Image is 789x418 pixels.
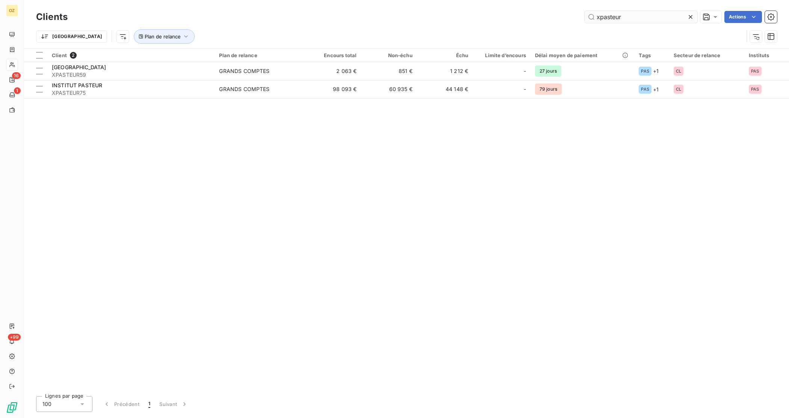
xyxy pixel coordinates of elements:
div: Plan de relance [219,52,301,58]
span: CL [676,69,681,73]
button: Suivant [155,396,193,412]
td: 98 093 € [305,80,361,98]
a: 16 [6,74,18,86]
div: Tags [639,52,664,58]
span: XPASTEUR75 [52,89,210,97]
span: 79 jours [535,84,562,95]
img: Logo LeanPay [6,401,18,413]
div: Instituts [749,52,784,58]
span: CL [676,87,681,91]
div: Secteur de relance [674,52,740,58]
span: + 1 [653,67,659,75]
button: Plan de relance [134,29,195,44]
span: PAS [641,69,649,73]
td: 2 063 € [305,62,361,80]
h3: Clients [36,10,68,24]
button: 1 [144,396,155,412]
button: Précédent [98,396,144,412]
td: 44 148 € [417,80,473,98]
div: Délai moyen de paiement [535,52,630,58]
div: Non-échu [366,52,412,58]
button: [GEOGRAPHIC_DATA] [36,30,107,43]
iframe: Intercom live chat [763,392,781,410]
span: Client [52,52,67,58]
a: 1 [6,89,18,101]
input: Rechercher [585,11,697,23]
span: Plan de relance [145,33,181,40]
span: PAS [751,69,759,73]
span: INSTITUT PASTEUR [52,82,102,88]
div: Échu [422,52,468,58]
span: 2 [70,52,77,59]
span: PAS [641,87,649,91]
span: - [524,67,526,75]
span: 100 [42,400,51,408]
span: 1 [14,87,21,94]
div: Limite d’encours [477,52,526,58]
div: GRANDS COMPTES [219,67,269,75]
td: 851 € [361,62,417,80]
span: 27 jours [535,65,561,77]
button: Actions [724,11,762,23]
span: + 1 [653,85,659,93]
span: 1 [148,400,150,408]
span: 16 [12,72,21,79]
td: 60 935 € [361,80,417,98]
span: PAS [751,87,759,91]
div: GRANDS COMPTES [219,85,269,93]
span: - [524,85,526,93]
span: [GEOGRAPHIC_DATA] [52,64,106,70]
div: Encours total [310,52,357,58]
td: 1 212 € [417,62,473,80]
div: OZ [6,5,18,17]
span: +99 [8,334,21,340]
span: XPASTEUR59 [52,71,210,79]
